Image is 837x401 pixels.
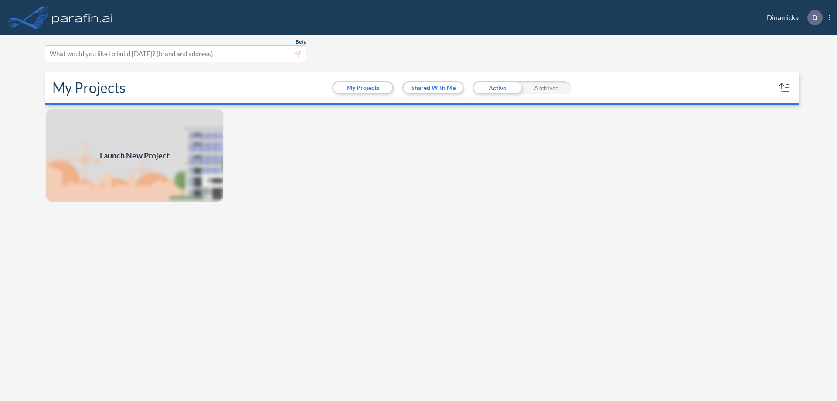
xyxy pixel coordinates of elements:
[754,10,830,25] div: Dinamicka
[52,79,126,96] h2: My Projects
[45,108,224,202] img: add
[45,108,224,202] a: Launch New Project
[522,81,571,94] div: Archived
[473,81,522,94] div: Active
[778,81,792,95] button: sort
[50,9,115,26] img: logo
[296,38,306,45] span: Beta
[404,82,463,93] button: Shared With Me
[100,150,170,161] span: Launch New Project
[333,82,392,93] button: My Projects
[812,14,817,21] p: D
